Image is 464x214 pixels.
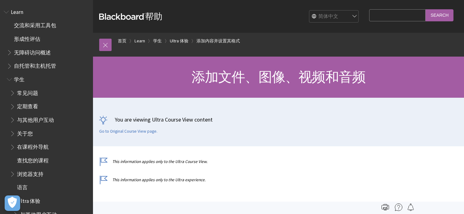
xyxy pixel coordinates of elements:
[99,11,162,22] a: Blackboard帮助
[395,203,402,211] img: More help
[17,115,54,123] span: 与其他用户互动
[99,159,366,165] p: This information applies only to the Ultra Course View.
[99,116,458,123] p: You are viewing Ultra Course View content
[153,37,162,45] a: 学生
[99,13,145,20] strong: Blackboard
[11,7,23,15] span: Learn
[14,47,51,56] span: 无障碍访问概述
[309,11,359,23] select: Site Language Selector
[5,195,20,211] button: Open Preferences
[407,203,414,211] img: Follow this page
[99,129,157,134] a: Go to Original Course View page.
[14,74,24,83] span: 学生
[382,203,389,211] img: Print
[17,88,38,96] span: 常见问题
[197,37,240,45] a: 添加内容并设置其格式
[170,37,188,45] a: Ultra 体验
[17,101,38,110] span: 定期查看
[17,128,33,137] span: 关于您
[14,34,40,42] span: 形成性评估
[17,155,49,164] span: 查找您的课程
[99,177,366,183] p: This information applies only to the Ultra experience.
[426,9,453,21] input: Search
[17,182,28,191] span: 语言
[14,61,56,69] span: 自托管和主机托管
[135,37,145,45] a: Learn
[118,37,126,45] a: 首页
[17,169,43,177] span: 浏览器支持
[17,142,49,150] span: 在课程外导航
[99,201,366,209] p: 在 Learn Ultra 中，您可以使用多种方式将文件和媒体添加到您的课程中。了解以下内容：
[14,20,56,29] span: 交流和采用工具包
[17,196,40,204] span: Ultra 体验
[192,68,366,85] span: 添加文件、图像、视频和音频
